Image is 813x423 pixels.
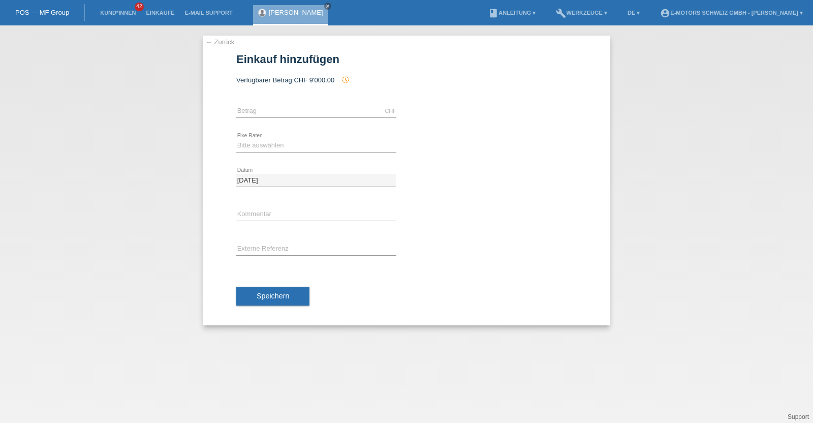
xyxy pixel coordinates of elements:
[336,76,350,84] span: Seit der Autorisierung wurde ein Einkauf hinzugefügt, welcher eine zukünftige Autorisierung und d...
[236,287,309,306] button: Speichern
[95,10,141,16] a: Kund*innen
[551,10,612,16] a: buildWerkzeuge ▾
[236,76,577,84] div: Verfügbarer Betrag:
[556,8,566,18] i: build
[341,76,350,84] i: history_toggle_off
[180,10,238,16] a: E-Mail Support
[324,3,331,10] a: close
[257,292,289,300] span: Speichern
[269,9,323,16] a: [PERSON_NAME]
[236,53,577,66] h1: Einkauf hinzufügen
[294,76,334,84] span: CHF 9'000.00
[622,10,645,16] a: DE ▾
[141,10,179,16] a: Einkäufe
[483,10,541,16] a: bookAnleitung ▾
[206,38,234,46] a: ← Zurück
[788,413,809,420] a: Support
[15,9,69,16] a: POS — MF Group
[660,8,670,18] i: account_circle
[325,4,330,9] i: close
[655,10,808,16] a: account_circleE-Motors Schweiz GmbH - [PERSON_NAME] ▾
[385,108,396,114] div: CHF
[488,8,498,18] i: book
[135,3,144,11] span: 42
